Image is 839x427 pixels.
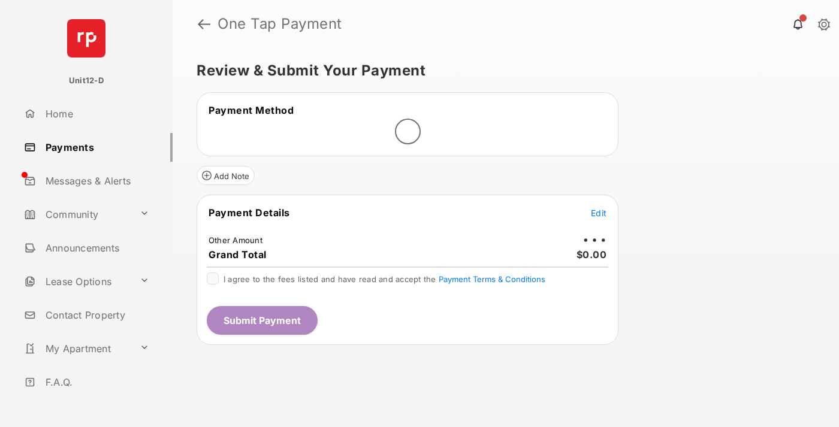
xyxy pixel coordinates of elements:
[197,166,255,185] button: Add Note
[19,267,135,296] a: Lease Options
[209,207,290,219] span: Payment Details
[224,274,545,284] span: I agree to the fees listed and have read and accept the
[19,200,135,229] a: Community
[197,63,805,78] h5: Review & Submit Your Payment
[207,306,318,335] button: Submit Payment
[209,249,267,261] span: Grand Total
[19,368,173,396] a: F.A.Q.
[19,334,135,363] a: My Apartment
[209,104,294,116] span: Payment Method
[67,19,105,57] img: svg+xml;base64,PHN2ZyB4bWxucz0iaHR0cDovL3d3dy53My5vcmcvMjAwMC9zdmciIHdpZHRoPSI2NCIgaGVpZ2h0PSI2NC...
[439,274,545,284] button: I agree to the fees listed and have read and accept the
[19,99,173,128] a: Home
[19,301,173,329] a: Contact Property
[19,166,173,195] a: Messages & Alerts
[591,208,606,218] span: Edit
[19,234,173,262] a: Announcements
[69,75,104,87] p: Unit12-D
[218,17,342,31] strong: One Tap Payment
[208,235,263,246] td: Other Amount
[19,133,173,162] a: Payments
[591,207,606,219] button: Edit
[577,249,607,261] span: $0.00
